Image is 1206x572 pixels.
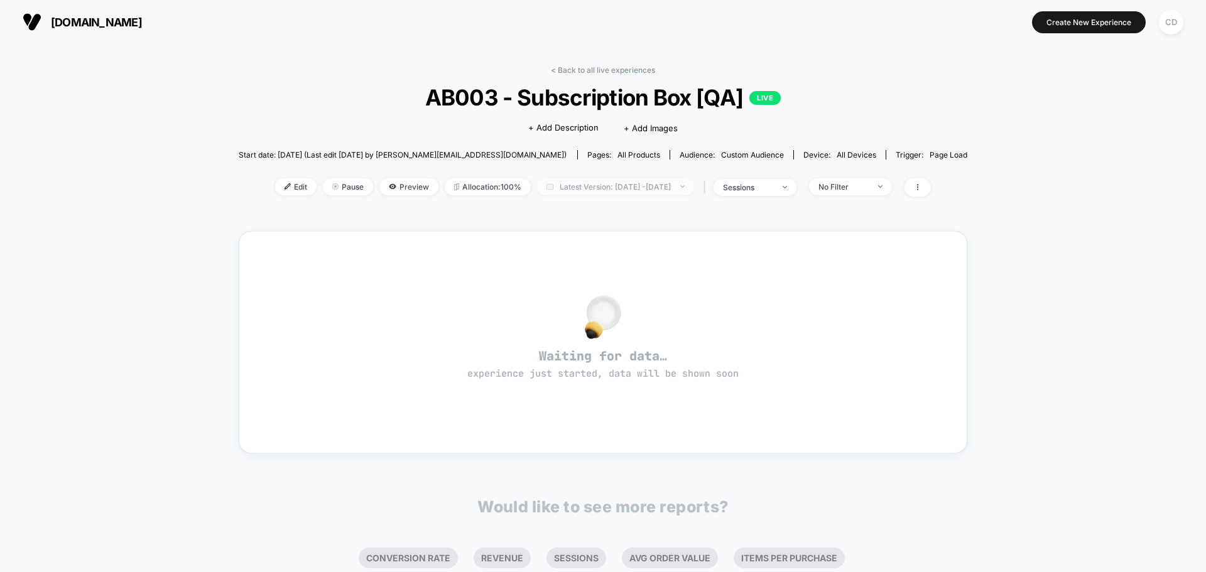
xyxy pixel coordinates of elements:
img: edit [285,183,291,190]
span: Pause [323,178,373,195]
img: calendar [546,183,553,190]
li: Avg Order Value [622,548,718,568]
p: Would like to see more reports? [477,497,729,516]
span: Edit [275,178,317,195]
img: Visually logo [23,13,41,31]
div: sessions [723,183,773,192]
div: Pages: [587,150,660,159]
p: LIVE [749,91,781,105]
span: Start date: [DATE] (Last edit [DATE] by [PERSON_NAME][EMAIL_ADDRESS][DOMAIN_NAME]) [239,150,567,159]
div: CD [1159,10,1183,35]
span: AB003 - Subscription Box [QA] [275,84,931,111]
div: No Filter [818,182,869,192]
a: < Back to all live experiences [551,65,655,75]
span: Preview [379,178,438,195]
img: end [680,185,685,188]
div: Trigger: [896,150,967,159]
img: end [878,185,883,188]
span: + Add Images [624,123,678,133]
img: end [332,183,339,190]
span: + Add Description [528,122,599,134]
img: no_data [585,295,621,339]
span: experience just started, data will be shown soon [467,367,739,380]
span: [DOMAIN_NAME] [51,16,142,29]
span: all products [617,150,660,159]
button: CD [1155,9,1187,35]
span: Latest Version: [DATE] - [DATE] [537,178,694,195]
div: Audience: [680,150,784,159]
li: Items Per Purchase [734,548,845,568]
span: Allocation: 100% [445,178,531,195]
span: Device: [793,150,886,159]
button: [DOMAIN_NAME] [19,12,146,32]
li: Revenue [474,548,531,568]
span: all devices [837,150,876,159]
button: Create New Experience [1032,11,1146,33]
span: | [700,178,714,197]
span: Page Load [930,150,967,159]
img: rebalance [454,183,459,190]
li: Sessions [546,548,606,568]
span: Custom Audience [721,150,784,159]
li: Conversion Rate [359,548,458,568]
img: end [783,186,787,188]
span: Waiting for data… [261,348,945,380]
